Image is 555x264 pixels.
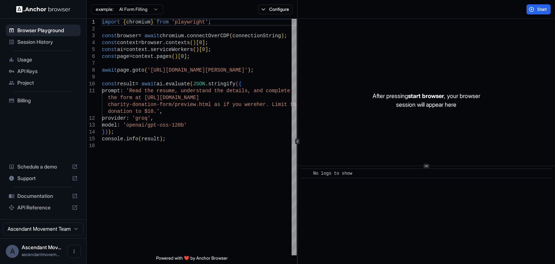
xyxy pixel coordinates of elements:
[232,33,281,39] span: connectionString
[87,81,95,88] div: 10
[87,53,95,60] div: 6
[147,47,150,52] span: .
[108,108,160,114] span: donation to $10.'
[202,47,205,52] span: 0
[184,33,187,39] span: .
[17,163,69,170] span: Schedule a demo
[108,95,199,101] span: the form at [URL][DOMAIN_NAME]
[123,47,126,52] span: =
[135,81,138,87] span: =
[102,115,126,121] span: provider
[102,122,117,128] span: model
[17,38,78,46] span: Session History
[150,47,193,52] span: serviceWorkers
[202,40,205,46] span: ]
[126,115,129,121] span: :
[123,19,126,25] span: {
[145,33,160,39] span: await
[208,81,236,87] span: stringify
[205,40,208,46] span: ;
[102,136,123,142] span: console
[17,192,69,200] span: Documentation
[205,81,208,87] span: .
[278,88,290,94] span: lete
[141,136,159,142] span: result
[117,67,129,73] span: page
[165,81,190,87] span: evaluate
[408,92,444,99] span: start browser
[6,95,81,106] div: Billing
[141,40,163,46] span: browser
[199,40,202,46] span: 0
[248,67,250,73] span: )
[208,19,211,25] span: ;
[526,4,551,14] button: Start
[102,88,120,94] span: prompt
[313,171,352,176] span: No logs to show
[238,81,241,87] span: {
[160,108,163,114] span: ,
[236,81,238,87] span: (
[96,7,113,12] span: example:
[187,54,190,59] span: ;
[87,33,95,39] div: 3
[147,67,248,73] span: '[URL][DOMAIN_NAME][PERSON_NAME]'
[6,25,81,36] div: Browser Playground
[163,81,165,87] span: .
[138,136,141,142] span: (
[160,136,163,142] span: )
[22,252,60,257] span: ascendantmovement1@gmail.com
[160,33,184,39] span: chromium
[16,6,70,13] img: Anchor Logo
[17,27,78,34] span: Browser Playground
[87,74,95,81] div: 9
[156,19,169,25] span: from
[145,67,147,73] span: (
[373,91,480,109] p: After pressing , your browser session will appear here
[156,54,172,59] span: pages
[150,115,153,121] span: ,
[17,79,78,86] span: Project
[102,47,117,52] span: const
[196,47,199,52] span: )
[117,122,120,128] span: :
[108,129,111,135] span: )
[6,245,19,258] div: A
[126,88,278,94] span: 'Read the resume, understand the details, and comp
[199,47,202,52] span: [
[22,244,61,250] span: Ascendant Movement
[87,142,95,149] div: 16
[117,81,135,87] span: result
[87,122,95,129] div: 13
[257,102,299,107] span: her. Limit the
[156,81,163,87] span: ai
[6,54,81,65] div: Usage
[102,67,117,73] span: await
[6,65,81,77] div: API Keys
[123,122,187,128] span: 'openai/gpt-oss-120b'
[178,54,181,59] span: [
[123,136,126,142] span: .
[251,67,254,73] span: ;
[87,88,95,94] div: 11
[126,47,147,52] span: context
[6,202,81,213] div: API Reference
[102,33,117,39] span: const
[163,136,165,142] span: ;
[196,40,199,46] span: [
[87,39,95,46] div: 4
[172,54,175,59] span: (
[132,54,154,59] span: context
[6,77,81,89] div: Project
[87,115,95,122] div: 12
[193,47,196,52] span: (
[102,129,105,135] span: }
[138,40,141,46] span: =
[129,67,132,73] span: .
[17,68,78,75] span: API Keys
[87,19,95,26] div: 1
[108,102,257,107] span: charity-donation-form/preview.html as if you were
[102,81,117,87] span: const
[87,26,95,33] div: 2
[6,190,81,202] div: Documentation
